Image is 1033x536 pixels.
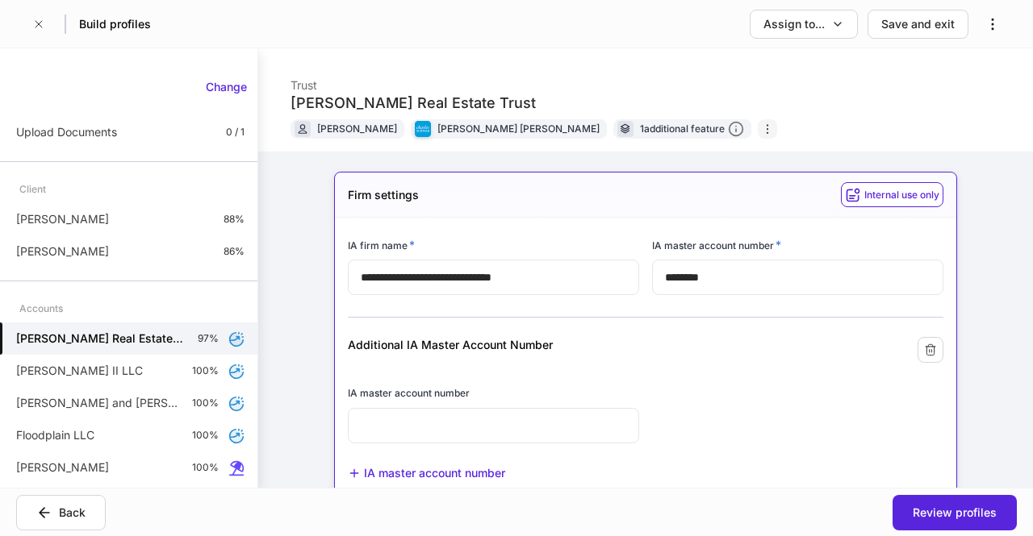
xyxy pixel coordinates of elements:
[16,495,106,530] button: Back
[881,16,955,32] div: Save and exit
[16,330,185,347] h5: [PERSON_NAME] Real Estate Trust
[893,495,1017,530] button: Review profiles
[291,93,536,113] div: [PERSON_NAME] Real Estate Trust
[291,68,536,93] div: Trust
[192,461,219,474] p: 100%
[348,187,419,203] h5: Firm settings
[16,243,109,260] p: [PERSON_NAME]
[19,294,63,322] div: Accounts
[192,364,219,377] p: 100%
[224,245,245,258] p: 86%
[348,385,470,401] h6: IA master account number
[864,187,939,202] h6: Internal use only
[226,126,245,139] p: 0 / 1
[19,175,46,203] div: Client
[59,505,86,521] div: Back
[652,237,781,253] h6: IA master account number
[750,10,858,39] button: Assign to...
[16,459,109,476] p: [PERSON_NAME]
[16,395,179,411] p: [PERSON_NAME] and [PERSON_NAME] Trust
[348,465,505,482] button: IA master account number
[192,429,219,442] p: 100%
[195,74,257,100] button: Change
[640,121,744,138] div: 1 additional feature
[763,16,825,32] div: Assign to...
[16,427,94,443] p: Floodplain LLC
[437,121,600,136] div: [PERSON_NAME] [PERSON_NAME]
[868,10,968,39] button: Save and exit
[198,332,219,345] p: 97%
[415,121,431,137] img: charles-schwab-BFYFdbvS.png
[913,505,997,521] div: Review profiles
[192,397,219,409] p: 100%
[348,237,415,253] h6: IA firm name
[16,124,117,140] p: Upload Documents
[224,213,245,226] p: 88%
[317,121,397,136] div: [PERSON_NAME]
[348,337,741,353] div: Additional IA Master Account Number
[16,211,109,227] p: [PERSON_NAME]
[16,363,143,379] p: [PERSON_NAME] II LLC
[79,16,151,32] h5: Build profiles
[206,79,247,95] div: Change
